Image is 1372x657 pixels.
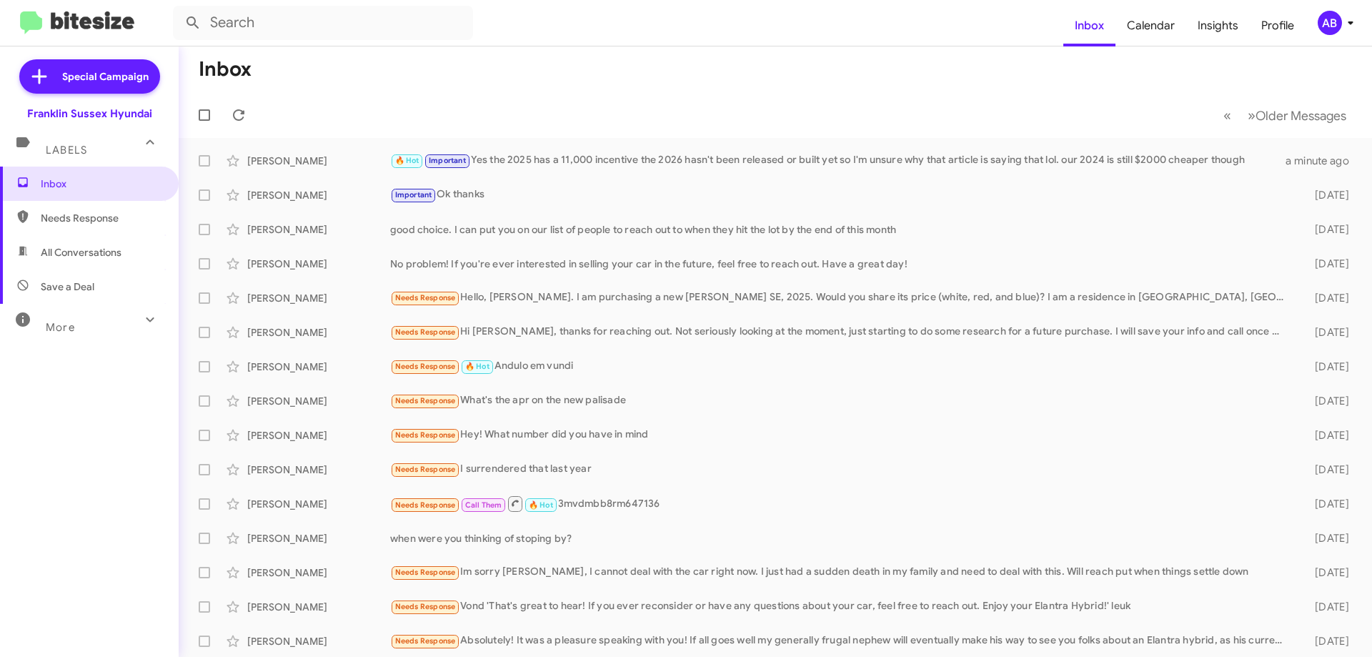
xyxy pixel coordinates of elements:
[19,59,160,94] a: Special Campaign
[247,257,390,271] div: [PERSON_NAME]
[395,465,456,474] span: Needs Response
[173,6,473,40] input: Search
[247,428,390,443] div: [PERSON_NAME]
[1063,5,1115,46] a: Inbox
[1292,497,1361,511] div: [DATE]
[247,565,390,580] div: [PERSON_NAME]
[247,188,390,202] div: [PERSON_NAME]
[390,222,1292,237] div: good choice. I can put you on our list of people to reach out to when they hit the lot by the end...
[390,187,1292,203] div: Ok thanks
[1292,634,1361,648] div: [DATE]
[390,290,1292,306] div: Hello, [PERSON_NAME]. I am purchasing a new [PERSON_NAME] SE, 2025. Would you share its price (wh...
[46,321,75,334] span: More
[529,500,553,510] span: 🔥 Hot
[1318,11,1342,35] div: AB
[247,463,390,477] div: [PERSON_NAME]
[1223,107,1231,124] span: «
[1292,325,1361,340] div: [DATE]
[395,396,456,405] span: Needs Response
[1216,101,1355,130] nav: Page navigation example
[390,257,1292,271] div: No problem! If you're ever interested in selling your car in the future, feel free to reach out. ...
[41,280,94,294] span: Save a Deal
[247,154,390,168] div: [PERSON_NAME]
[247,291,390,305] div: [PERSON_NAME]
[1292,360,1361,374] div: [DATE]
[395,568,456,577] span: Needs Response
[41,245,121,260] span: All Conversations
[390,531,1292,545] div: when were you thinking of stoping by?
[395,500,456,510] span: Needs Response
[465,362,489,371] span: 🔥 Hot
[395,327,456,337] span: Needs Response
[1292,531,1361,545] div: [DATE]
[41,177,162,191] span: Inbox
[1248,107,1256,124] span: »
[390,633,1292,649] div: Absolutely! It was a pleasure speaking with you! If all goes well my generally frugal nephew will...
[390,427,1292,443] div: Hey! What number did you have in mind
[1292,428,1361,443] div: [DATE]
[1292,600,1361,614] div: [DATE]
[390,598,1292,615] div: Vond 'That's great to hear! If you ever reconsider or have any questions about your car, feel fre...
[395,156,419,165] span: 🔥 Hot
[390,358,1292,375] div: Andulo em vundi
[247,531,390,545] div: [PERSON_NAME]
[247,634,390,648] div: [PERSON_NAME]
[247,325,390,340] div: [PERSON_NAME]
[1292,222,1361,237] div: [DATE]
[1292,291,1361,305] div: [DATE]
[1250,5,1306,46] a: Profile
[1115,5,1186,46] a: Calendar
[46,144,87,157] span: Labels
[390,495,1292,513] div: 3mvdmbb8rm647136
[395,430,456,440] span: Needs Response
[1292,565,1361,580] div: [DATE]
[27,107,152,121] div: Franklin Sussex Hyundai
[429,156,466,165] span: Important
[390,324,1292,340] div: Hi [PERSON_NAME], thanks for reaching out. Not seriously looking at the moment, just starting to ...
[1256,108,1346,124] span: Older Messages
[395,293,456,302] span: Needs Response
[390,152,1286,169] div: Yes the 2025 has a 11,000 incentive the 2026 hasn't been released or built yet so I'm unsure why ...
[1239,101,1355,130] button: Next
[390,564,1292,581] div: Im sorry [PERSON_NAME], I cannot deal with the car right now. I just had a sudden death in my fam...
[395,362,456,371] span: Needs Response
[247,600,390,614] div: [PERSON_NAME]
[1292,257,1361,271] div: [DATE]
[1286,154,1361,168] div: a minute ago
[247,222,390,237] div: [PERSON_NAME]
[395,636,456,646] span: Needs Response
[199,58,252,81] h1: Inbox
[390,461,1292,478] div: I surrendered that last year
[395,190,432,199] span: Important
[1292,394,1361,408] div: [DATE]
[247,394,390,408] div: [PERSON_NAME]
[1186,5,1250,46] a: Insights
[1292,463,1361,477] div: [DATE]
[390,392,1292,409] div: What's the apr on the new palisade
[1292,188,1361,202] div: [DATE]
[247,497,390,511] div: [PERSON_NAME]
[395,602,456,611] span: Needs Response
[1306,11,1356,35] button: AB
[1215,101,1240,130] button: Previous
[465,500,502,510] span: Call Them
[62,69,149,84] span: Special Campaign
[247,360,390,374] div: [PERSON_NAME]
[41,211,162,225] span: Needs Response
